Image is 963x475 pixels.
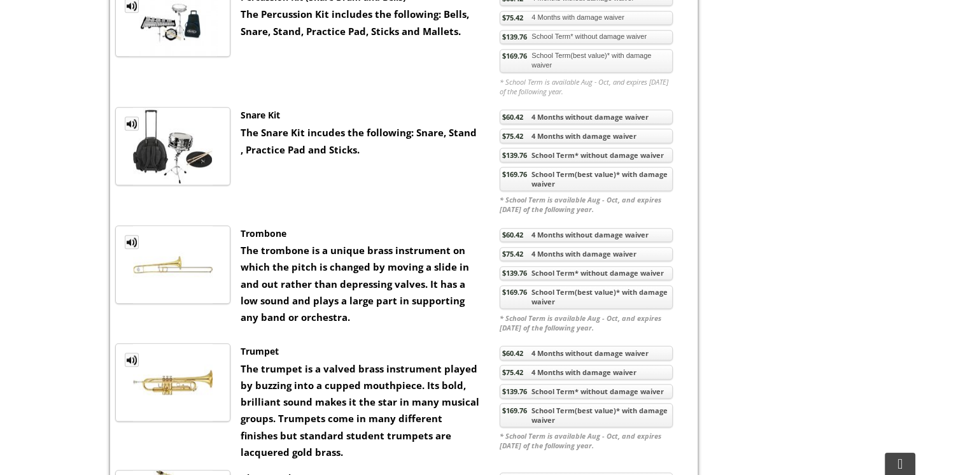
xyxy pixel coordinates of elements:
[502,268,526,278] span: $139.76
[500,30,673,45] a: $139.76School Term* without damage waiver
[502,230,523,239] span: $60.42
[500,384,673,399] a: $139.76School Term* without damage waiver
[500,148,673,162] a: $139.76School Term* without damage waiver
[500,110,673,124] a: $60.424 Months without damage waiver
[502,150,526,160] span: $139.76
[502,13,523,22] span: $75.42
[500,403,673,427] a: $169.76School Term(best value)* with damage waiver
[240,343,481,360] div: Trumpet
[500,313,673,332] em: * School Term is available Aug - Oct, and expires [DATE] of the following year.
[240,225,481,242] div: Trombone
[500,129,673,143] a: $75.424 Months with damage waiver
[500,77,673,96] em: * School Term is available Aug - Oct, and expires [DATE] of the following year.
[502,348,523,358] span: $60.42
[500,247,673,262] a: $75.424 Months with damage waiver
[240,362,479,458] strong: The trumpet is a valved brass instrument played by buzzing into a cupped mouthpiece. Its bold, br...
[500,431,673,450] em: * School Term is available Aug - Oct, and expires [DATE] of the following year.
[500,346,673,360] a: $60.424 Months without damage waiver
[125,353,139,367] a: MP3 Clip
[502,406,526,415] span: $169.76
[502,367,523,377] span: $75.42
[133,108,213,185] img: th_1fc34dab4bdaff02a3697e89cb8f30dd_1334255010DKIT.jpg
[502,386,526,396] span: $139.76
[500,195,673,214] em: * School Term is available Aug - Oct, and expires [DATE] of the following year.
[500,11,673,25] a: $75.424 Months with damage waiver
[502,287,526,297] span: $169.76
[502,32,526,41] span: $139.76
[502,249,523,259] span: $75.42
[502,51,526,60] span: $169.76
[500,228,673,243] a: $60.424 Months without damage waiver
[125,117,139,131] a: MP3 Clip
[240,8,468,38] strong: The Percussion Kit includes the following: Bells, Snare, Stand, Practice Pad, Sticks and Mallets.
[500,285,673,309] a: $169.76School Term(best value)* with damage waiver
[240,244,468,323] strong: The trombone is a unique brass instrument on which the pitch is changed by moving a slide in and ...
[240,126,476,156] strong: The Snare Kit incudes the following: Snare, Stand , Practice Pad and Sticks.
[125,235,139,249] a: MP3 Clip
[500,365,673,379] a: $75.424 Months with damage waiver
[133,344,213,421] img: th_1fc34dab4bdaff02a3697e89cb8f30dd_1334255105TRUMP.jpg
[502,131,523,141] span: $75.42
[500,167,673,191] a: $169.76School Term(best value)* with damage waiver
[502,112,523,122] span: $60.42
[502,169,526,179] span: $169.76
[500,49,673,73] a: $169.76School Term(best value)* with damage waiver
[500,266,673,281] a: $139.76School Term* without damage waiver
[133,226,213,303] img: th_1fc34dab4bdaff02a3697e89cb8f30dd_1334255069TBONE.jpg
[240,107,481,124] div: Snare Kit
